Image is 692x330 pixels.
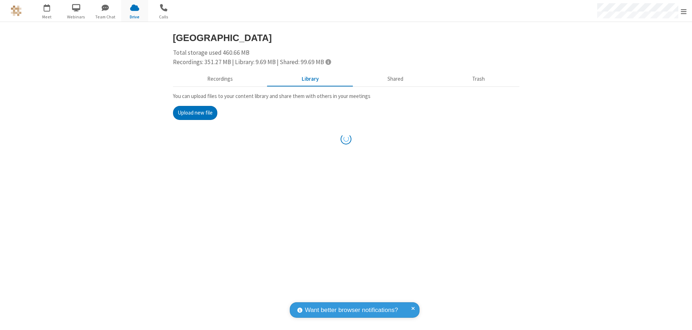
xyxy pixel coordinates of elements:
[173,33,519,43] h3: [GEOGRAPHIC_DATA]
[438,72,519,86] button: Trash
[305,306,398,315] span: Want better browser notifications?
[173,92,519,101] p: You can upload files to your content library and share them with others in your meetings
[267,72,353,86] button: Content library
[150,14,177,20] span: Calls
[325,59,331,65] span: Totals displayed include files that have been moved to the trash.
[173,48,519,67] div: Total storage used 460.66 MB
[173,58,519,67] div: Recordings: 351.27 MB | Library: 9.69 MB | Shared: 99.69 MB
[34,14,61,20] span: Meet
[173,72,267,86] button: Recorded meetings
[353,72,438,86] button: Shared during meetings
[63,14,90,20] span: Webinars
[173,106,217,120] button: Upload new file
[11,5,22,16] img: QA Selenium DO NOT DELETE OR CHANGE
[92,14,119,20] span: Team Chat
[121,14,148,20] span: Drive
